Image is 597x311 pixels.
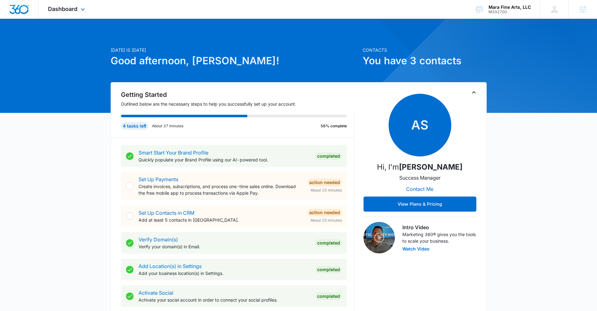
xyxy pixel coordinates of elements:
[139,290,173,296] a: Activate Social
[402,224,476,231] h3: Intro Video
[307,179,342,186] div: Action Needed
[402,231,476,244] p: Marketing 360® gives you the tools to scale your business.
[364,222,395,253] img: Intro Video
[400,182,440,197] button: Contact Me
[315,152,342,160] div: Completed
[48,6,77,12] span: Dashboard
[121,122,148,130] div: 4 tasks left
[139,150,208,156] a: Smart Start Your Brand Profile
[139,243,310,250] p: Verify your domain(s) in Email.
[111,47,359,53] p: [DATE] is [DATE]
[121,101,355,107] p: Outlined below are the necessary steps to help you successfully set up your account.
[139,176,178,182] a: Set Up Payments
[311,187,342,193] span: About 15 minutes
[321,123,347,129] p: 56% complete
[121,90,355,99] h2: Getting Started
[489,5,531,10] div: account name
[402,247,430,251] button: Watch Video
[139,156,310,163] p: Quickly populate your Brand Profile using our AI-powered tool.
[315,266,342,273] div: Completed
[152,123,183,129] p: About 37 minutes
[363,53,487,68] h1: You have 3 contacts
[377,161,463,173] p: Hi, I'm
[315,293,342,300] div: Completed
[489,10,531,14] div: account id
[399,174,441,182] p: Success Manager
[307,209,342,216] div: Action Needed
[139,263,202,269] a: Add Location(s) in Settings
[139,210,194,216] a: Set Up Contacts in CRM
[139,217,302,223] p: Add at least 5 contacts in [GEOGRAPHIC_DATA].
[363,47,487,53] p: Contacts
[111,53,359,68] h1: Good afternoon, [PERSON_NAME]!
[399,162,463,171] strong: [PERSON_NAME]
[389,94,451,156] span: AS
[470,89,478,96] button: Toggle Collapse
[139,236,178,243] a: Verify Domain(s)
[311,218,342,223] span: About 15 minutes
[139,183,302,196] p: Create invoices, subscriptions, and process one-time sales online. Download the free mobile app t...
[315,239,342,247] div: Completed
[139,297,310,303] p: Activate your social account in order to connect your social profiles.
[364,197,476,212] button: View Plans & Pricing
[139,270,310,277] p: Add your business location(s) in Settings.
